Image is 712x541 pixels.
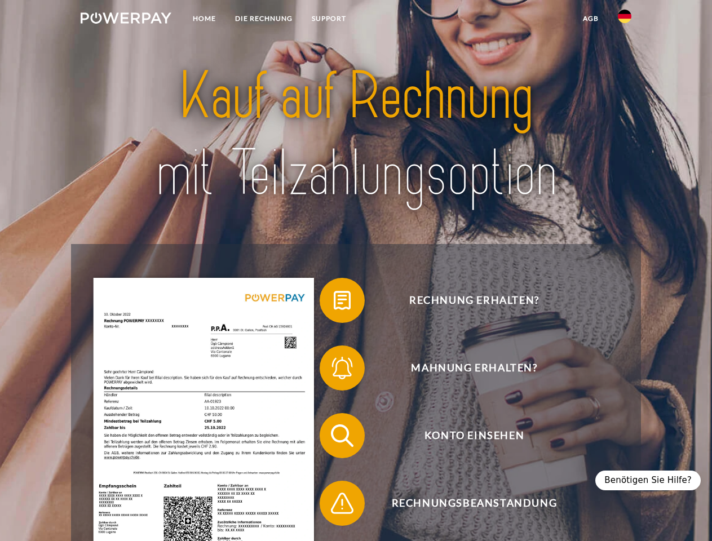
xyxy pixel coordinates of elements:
span: Rechnungsbeanstandung [336,481,612,526]
img: title-powerpay_de.svg [108,54,604,216]
img: de [618,10,631,23]
img: qb_bell.svg [328,354,356,382]
a: SUPPORT [302,8,356,29]
button: Rechnung erhalten? [320,278,613,323]
div: Benötigen Sie Hilfe? [595,471,701,490]
button: Mahnung erhalten? [320,345,613,391]
button: Rechnungsbeanstandung [320,481,613,526]
span: Rechnung erhalten? [336,278,612,323]
img: logo-powerpay-white.svg [81,12,171,24]
img: qb_warning.svg [328,489,356,517]
a: Home [183,8,225,29]
img: qb_bill.svg [328,286,356,314]
img: qb_search.svg [328,422,356,450]
span: Mahnung erhalten? [336,345,612,391]
a: agb [573,8,608,29]
a: DIE RECHNUNG [225,8,302,29]
button: Konto einsehen [320,413,613,458]
span: Konto einsehen [336,413,612,458]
